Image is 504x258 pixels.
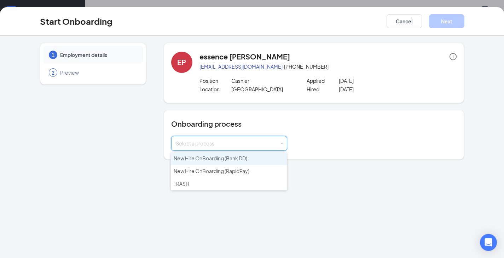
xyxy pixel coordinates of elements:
[60,69,136,76] span: Preview
[307,77,339,84] p: Applied
[174,180,189,187] span: TRASH
[429,14,464,28] button: Next
[199,86,232,93] p: Location
[174,168,249,174] span: New Hire OnBoarding (RapidPay)
[339,77,403,84] p: [DATE]
[177,57,186,67] div: EP
[307,86,339,93] p: Hired
[52,51,54,58] span: 1
[480,234,497,251] div: Open Intercom Messenger
[199,63,283,70] a: [EMAIL_ADDRESS][DOMAIN_NAME]
[60,51,136,58] span: Employment details
[450,53,457,60] span: info-circle
[339,86,403,93] p: [DATE]
[174,155,247,161] span: New Hire OnBoarding (Bank DD)
[231,77,296,84] p: Cashier
[171,119,457,129] h4: Onboarding process
[387,14,422,28] button: Cancel
[199,63,457,70] p: · [PHONE_NUMBER]
[40,15,112,27] h3: Start Onboarding
[52,69,54,76] span: 2
[199,77,232,84] p: Position
[199,52,290,62] h4: essence [PERSON_NAME]
[231,86,296,93] p: [GEOGRAPHIC_DATA]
